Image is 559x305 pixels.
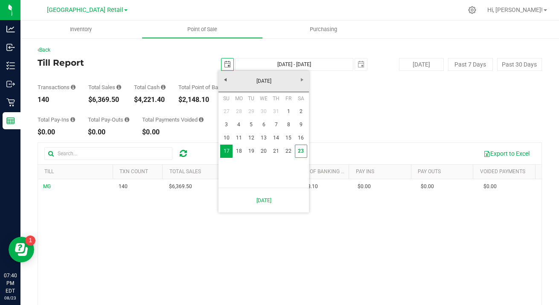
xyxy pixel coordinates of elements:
[47,6,123,14] span: [GEOGRAPHIC_DATA] Retail
[220,145,233,158] a: 17
[245,92,257,105] th: Tuesday
[467,6,477,14] div: Manage settings
[220,105,233,118] a: 27
[487,6,543,13] span: Hi, [PERSON_NAME]!
[257,118,270,131] a: 6
[270,118,282,131] a: 7
[125,117,129,122] i: Sum of all cash pay-outs removed from tills within the date range.
[220,118,233,131] a: 3
[119,168,148,174] a: TXN Count
[294,168,354,174] a: Point of Banking (POB)
[43,183,51,189] span: MG
[44,147,172,160] input: Search...
[116,84,121,90] i: Sum of all successful, non-voided payment transaction amounts (excluding tips and transaction fee...
[9,237,34,262] iframe: Resource center
[38,96,76,103] div: 140
[38,58,206,67] h4: Till Report
[169,168,201,174] a: Total Sales
[88,84,121,90] div: Total Sales
[134,96,166,103] div: $4,221.40
[233,118,245,131] a: 4
[38,47,50,53] a: Back
[176,26,229,33] span: Point of Sale
[257,92,270,105] th: Wednesday
[223,192,304,209] a: [DATE]
[233,131,245,145] a: 11
[257,131,270,145] a: 13
[220,131,233,145] a: 10
[58,26,103,33] span: Inventory
[263,20,384,38] a: Purchasing
[270,92,282,105] th: Thursday
[38,84,76,90] div: Transactions
[199,117,204,122] i: Sum of all voided payment transaction amounts (excluding tips and transaction fees) within the da...
[270,145,282,158] a: 21
[295,145,307,158] a: 23
[355,58,367,70] span: select
[245,105,257,118] a: 29
[6,98,15,107] inline-svg: Retail
[295,105,307,118] a: 2
[4,272,17,295] p: 07:40 PM EDT
[6,25,15,33] inline-svg: Analytics
[418,168,441,174] a: Pay Outs
[38,117,75,122] div: Total Pay-Ins
[88,129,129,136] div: $0.00
[282,92,295,105] th: Friday
[38,129,75,136] div: $0.00
[169,183,192,191] span: $6,369.50
[220,145,233,158] td: Current focused date is Sunday, August 17, 2025
[142,20,263,38] a: Point of Sale
[448,58,493,71] button: Past 7 Days
[295,118,307,131] a: 9
[218,75,310,88] a: [DATE]
[161,84,166,90] i: Sum of all successful, non-voided cash payment transaction amounts (excluding tips and transactio...
[4,295,17,301] p: 08/23
[178,96,253,103] div: $2,148.10
[270,105,282,118] a: 31
[295,92,307,105] th: Saturday
[282,145,295,158] a: 22
[88,96,121,103] div: $6,369.50
[233,105,245,118] a: 28
[497,58,542,71] button: Past 30 Days
[483,183,497,191] span: $0.00
[6,116,15,125] inline-svg: Reports
[142,117,204,122] div: Total Payments Voided
[25,235,35,246] iframe: Resource center unread badge
[295,131,307,145] a: 16
[6,43,15,52] inline-svg: Inbound
[245,118,257,131] a: 5
[480,168,525,174] a: Voided Payments
[88,117,129,122] div: Total Pay-Outs
[71,84,76,90] i: Count of all successful payment transactions, possibly including voids, refunds, and cash-back fr...
[233,145,245,158] a: 18
[245,131,257,145] a: 12
[282,105,295,118] a: 1
[356,168,374,174] a: Pay Ins
[220,92,233,105] th: Sunday
[20,20,142,38] a: Inventory
[245,145,257,158] a: 19
[178,84,253,90] div: Total Point of Banking (POB)
[282,118,295,131] a: 8
[399,58,444,71] button: [DATE]
[257,105,270,118] a: 30
[221,58,233,70] span: select
[478,146,535,161] button: Export to Excel
[119,183,128,191] span: 140
[257,145,270,158] a: 20
[233,92,245,105] th: Monday
[6,80,15,88] inline-svg: Outbound
[282,131,295,145] a: 15
[298,26,349,33] span: Purchasing
[421,183,434,191] span: $0.00
[134,84,166,90] div: Total Cash
[70,117,75,122] i: Sum of all cash pay-ins added to tills within the date range.
[218,73,232,86] a: Previous
[358,183,371,191] span: $0.00
[142,129,204,136] div: $0.00
[6,61,15,70] inline-svg: Inventory
[270,131,282,145] a: 14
